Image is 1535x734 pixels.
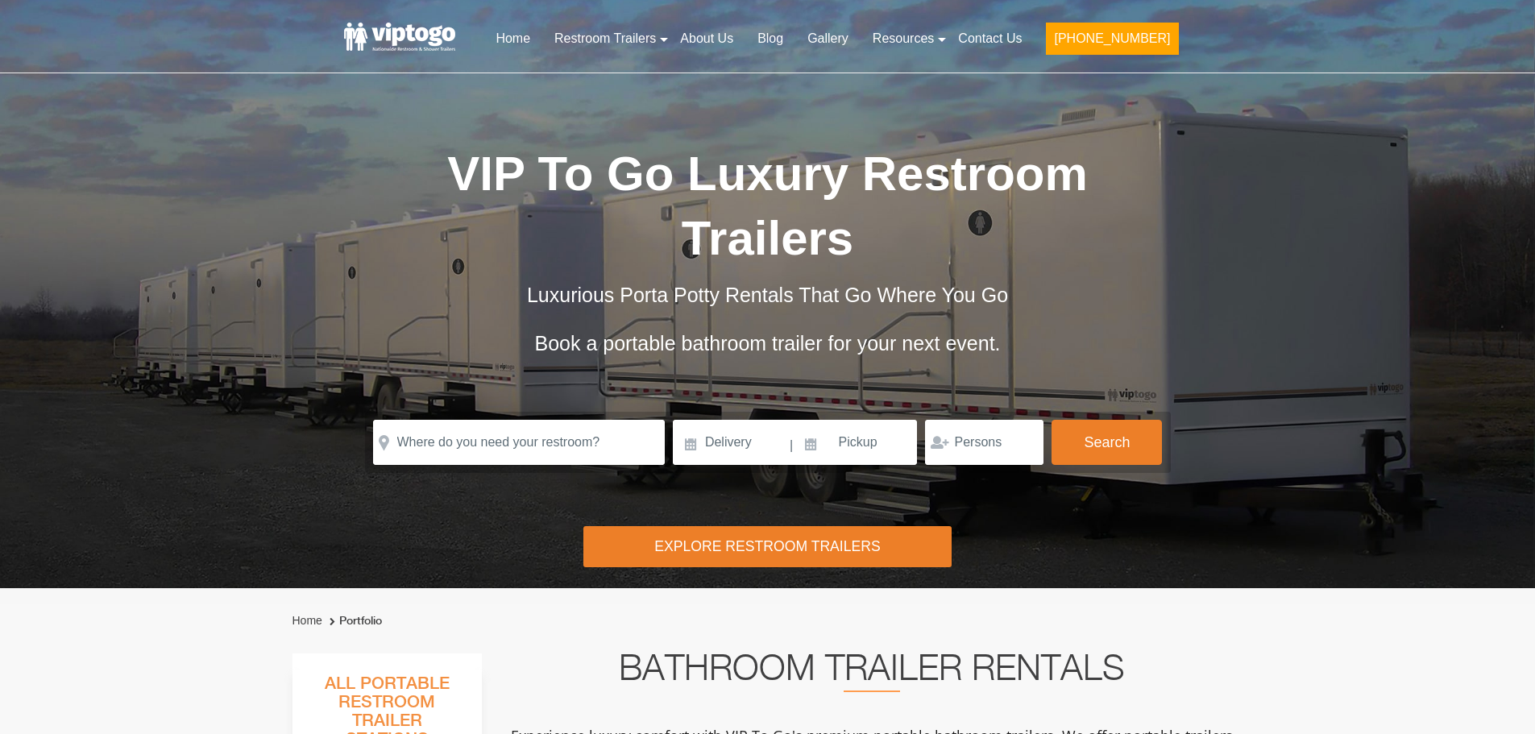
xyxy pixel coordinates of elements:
input: Pickup [795,420,918,465]
div: Explore Restroom Trailers [583,526,952,567]
a: About Us [668,21,745,56]
a: Resources [861,21,946,56]
input: Where do you need your restroom? [373,420,665,465]
span: VIP To Go Luxury Restroom Trailers [447,147,1088,265]
button: Search [1052,420,1162,465]
button: [PHONE_NUMBER] [1046,23,1178,55]
a: Restroom Trailers [542,21,668,56]
a: Blog [745,21,795,56]
span: Luxurious Porta Potty Rentals That Go Where You Go [527,284,1008,306]
span: | [790,420,793,471]
li: Portfolio [326,612,382,631]
h2: Bathroom Trailer Rentals [504,653,1240,692]
a: Gallery [795,21,861,56]
a: [PHONE_NUMBER] [1034,21,1190,64]
span: Book a portable bathroom trailer for your next event. [534,332,1000,355]
a: Home [483,21,542,56]
input: Delivery [673,420,788,465]
a: Home [292,614,322,627]
input: Persons [925,420,1043,465]
a: Contact Us [946,21,1034,56]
